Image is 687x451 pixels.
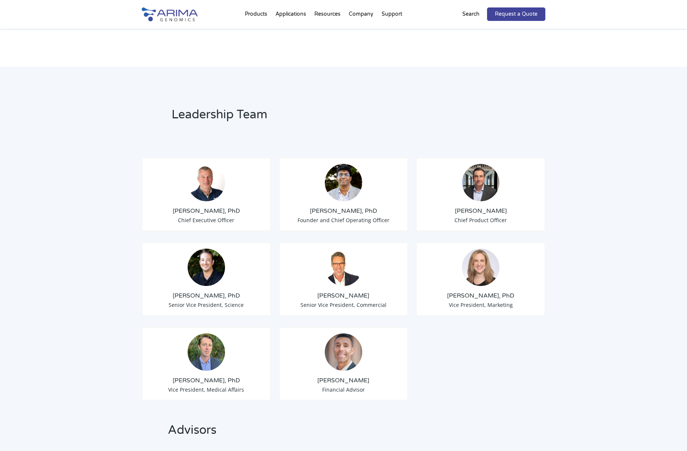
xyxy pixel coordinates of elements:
img: A.-Seltser-Headshot.jpeg [325,333,362,371]
h3: [PERSON_NAME], PhD [422,292,539,300]
span: Senior Vice President, Commercial [301,301,386,308]
span: Vice President, Marketing [449,301,513,308]
h3: [PERSON_NAME] [285,376,402,385]
img: 19364919-cf75-45a2-a608-1b8b29f8b955.jpg [462,249,499,286]
img: Sid-Selvaraj_Arima-Genomics.png [325,164,362,201]
img: Arima-Genomics-logo [142,7,198,21]
span: Vice President, Medical Affairs [168,386,244,393]
h3: [PERSON_NAME] [422,207,539,215]
img: Anthony-Schmitt_Arima-Genomics.png [188,249,225,286]
img: 1632501909860.jpeg [188,333,225,371]
img: Tom-Willis.jpg [188,164,225,201]
h2: Leadership Team [172,106,439,129]
p: Search [462,9,480,19]
span: Chief Product Officer [455,217,507,224]
h2: Advisors [168,422,332,444]
a: Request a Quote [487,7,545,21]
h3: [PERSON_NAME], PhD [148,292,265,300]
h3: [PERSON_NAME] [285,292,402,300]
h3: [PERSON_NAME], PhD [148,207,265,215]
h3: [PERSON_NAME], PhD [285,207,402,215]
span: Senior Vice President, Science [169,301,244,308]
span: Financial Advisor [322,386,365,393]
h3: [PERSON_NAME], PhD [148,376,265,385]
span: Chief Executive Officer [178,217,234,224]
img: David-Duvall-Headshot.jpg [325,249,362,286]
img: Chris-Roberts.jpg [462,164,499,201]
span: Founder and Chief Operating Officer [298,217,389,224]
